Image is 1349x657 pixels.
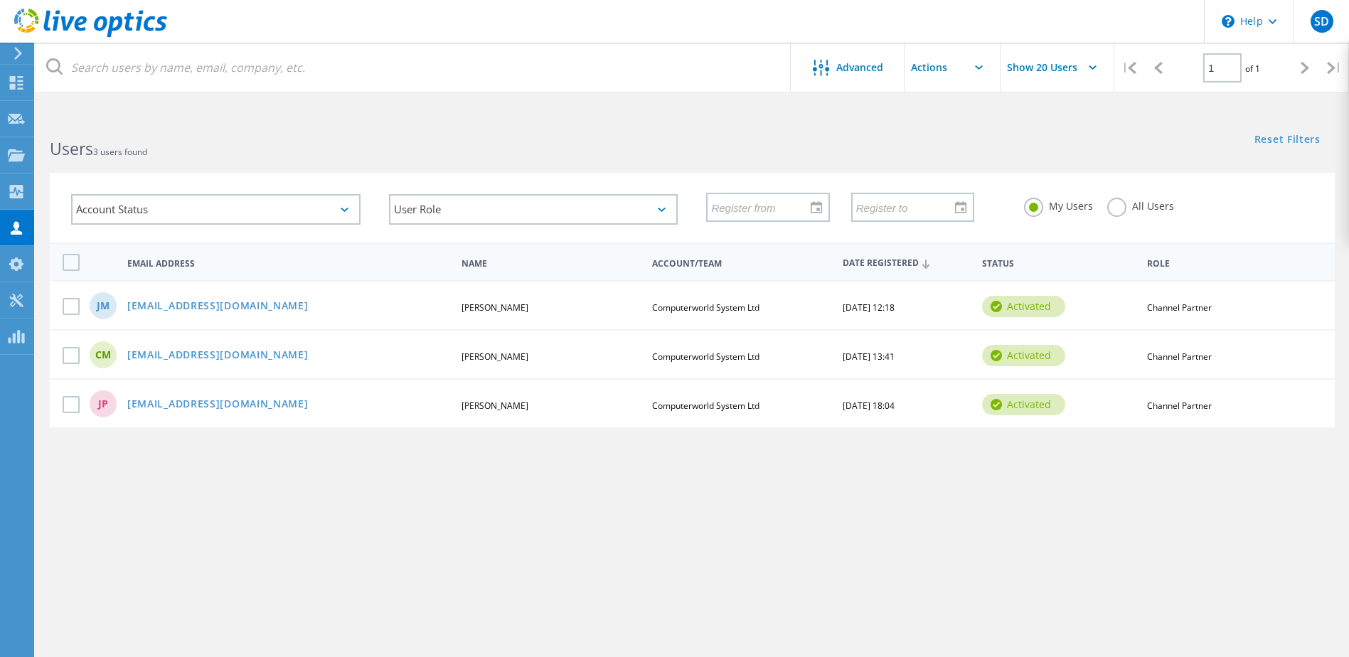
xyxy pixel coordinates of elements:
a: [EMAIL_ADDRESS][DOMAIN_NAME] [127,350,309,362]
a: Live Optics Dashboard [14,30,167,40]
span: Computerworld System Ltd [652,351,759,363]
span: Channel Partner [1147,351,1212,363]
svg: \n [1222,15,1235,28]
div: activated [982,296,1065,317]
div: | [1320,43,1349,93]
span: Computerworld System Ltd [652,400,759,412]
span: of 1 [1245,63,1260,75]
span: Account/Team [652,260,831,268]
span: [PERSON_NAME] [462,301,528,314]
span: [PERSON_NAME] [462,400,528,412]
span: Channel Partner [1147,400,1212,412]
a: [EMAIL_ADDRESS][DOMAIN_NAME] [127,399,309,411]
span: [DATE] 18:04 [843,400,895,412]
span: Email Address [127,260,449,268]
input: Register from [708,193,818,220]
label: All Users [1107,198,1174,211]
span: Advanced [836,63,883,73]
b: Users [50,137,93,160]
a: [EMAIL_ADDRESS][DOMAIN_NAME] [127,301,309,313]
span: Role [1147,260,1313,268]
input: Search users by name, email, company, etc. [36,43,791,92]
span: 3 users found [93,146,147,158]
div: | [1114,43,1143,93]
span: Date Registered [843,259,970,268]
span: Name [462,260,640,268]
div: Account Status [71,194,361,225]
span: Channel Partner [1147,301,1212,314]
div: activated [982,394,1065,415]
span: [PERSON_NAME] [462,351,528,363]
span: Status [982,260,1135,268]
span: [DATE] 12:18 [843,301,895,314]
span: SD [1314,16,1329,27]
div: activated [982,345,1065,366]
input: Register to [853,193,963,220]
span: CM [95,350,111,360]
label: My Users [1024,198,1093,211]
span: [DATE] 13:41 [843,351,895,363]
div: User Role [389,194,678,225]
a: Reset Filters [1254,134,1321,146]
span: Computerworld System Ltd [652,301,759,314]
span: JM [97,301,110,311]
span: JP [98,399,108,409]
